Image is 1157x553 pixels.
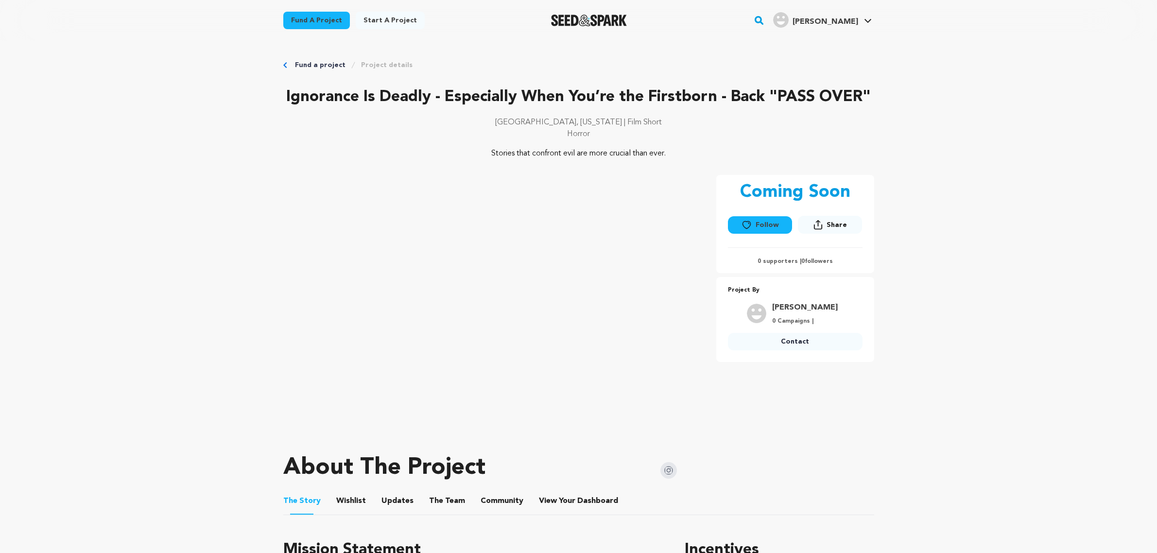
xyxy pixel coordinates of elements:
[551,15,627,26] img: Seed&Spark Logo Dark Mode
[728,216,792,234] button: Follow
[793,18,858,26] span: [PERSON_NAME]
[381,495,414,507] span: Updates
[772,302,838,313] a: Goto Kugman Ross profile
[773,12,789,28] img: user.png
[429,495,443,507] span: The
[771,10,874,28] a: Kugman R.'s Profile
[283,60,874,70] div: Breadcrumb
[771,10,874,31] span: Kugman R.'s Profile
[283,495,297,507] span: The
[283,12,350,29] a: Fund a project
[772,317,838,325] p: 0 Campaigns |
[801,259,805,264] span: 0
[481,495,523,507] span: Community
[728,285,863,296] p: Project By
[773,12,858,28] div: Kugman R.'s Profile
[660,462,677,479] img: Seed&Spark Instagram Icon
[283,495,321,507] span: Story
[728,258,863,265] p: 0 supporters | followers
[283,86,874,109] p: Ignorance Is Deadly - Especially When You’re the Firstborn - Back "PASS OVER"
[798,216,862,238] span: Share
[361,60,413,70] a: Project details
[728,333,863,350] a: Contact
[342,148,815,159] p: Stories that confront evil are more crucial than ever.
[283,456,485,480] h1: About The Project
[827,220,847,230] span: Share
[283,117,874,128] p: [GEOGRAPHIC_DATA], [US_STATE] | Film Short
[747,304,766,323] img: user.png
[283,128,874,140] p: Horror
[356,12,425,29] a: Start a project
[740,183,850,202] p: Coming Soon
[539,495,620,507] a: ViewYourDashboard
[577,495,618,507] span: Dashboard
[539,495,620,507] span: Your
[295,60,345,70] a: Fund a project
[798,216,862,234] button: Share
[429,495,465,507] span: Team
[551,15,627,26] a: Seed&Spark Homepage
[336,495,366,507] span: Wishlist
